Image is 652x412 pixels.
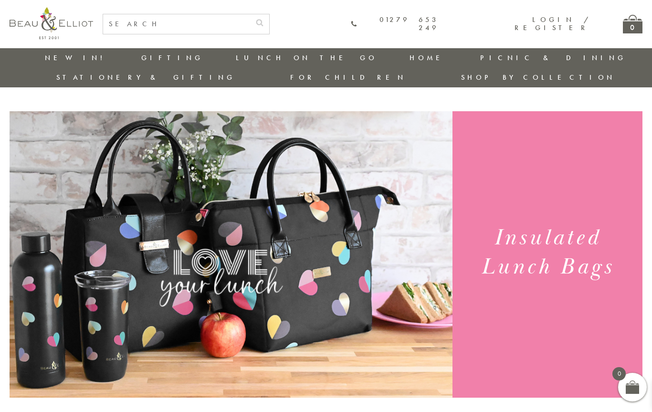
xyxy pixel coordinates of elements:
a: New in! [45,53,109,63]
h1: Insulated Lunch Bags [462,223,633,282]
a: Lunch On The Go [236,53,377,63]
a: Home [410,53,448,63]
a: Shop by collection [461,73,615,82]
a: Stationery & Gifting [56,73,235,82]
img: Emily Heart Set [10,111,452,398]
a: 01279 653 249 [351,16,439,32]
span: 0 [612,367,626,380]
a: Gifting [141,53,203,63]
img: logo [10,7,93,39]
a: Picnic & Dining [480,53,626,63]
a: Login / Register [515,15,589,32]
a: For Children [290,73,406,82]
a: 0 [623,15,642,33]
input: SEARCH [103,14,250,34]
